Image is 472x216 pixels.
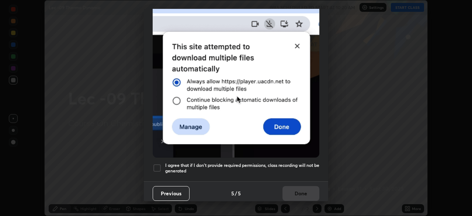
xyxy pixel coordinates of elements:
[231,189,234,197] h4: 5
[238,189,241,197] h4: 5
[235,189,237,197] h4: /
[165,162,319,174] h5: I agree that if I don't provide required permissions, class recording will not be generated
[153,186,190,201] button: Previous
